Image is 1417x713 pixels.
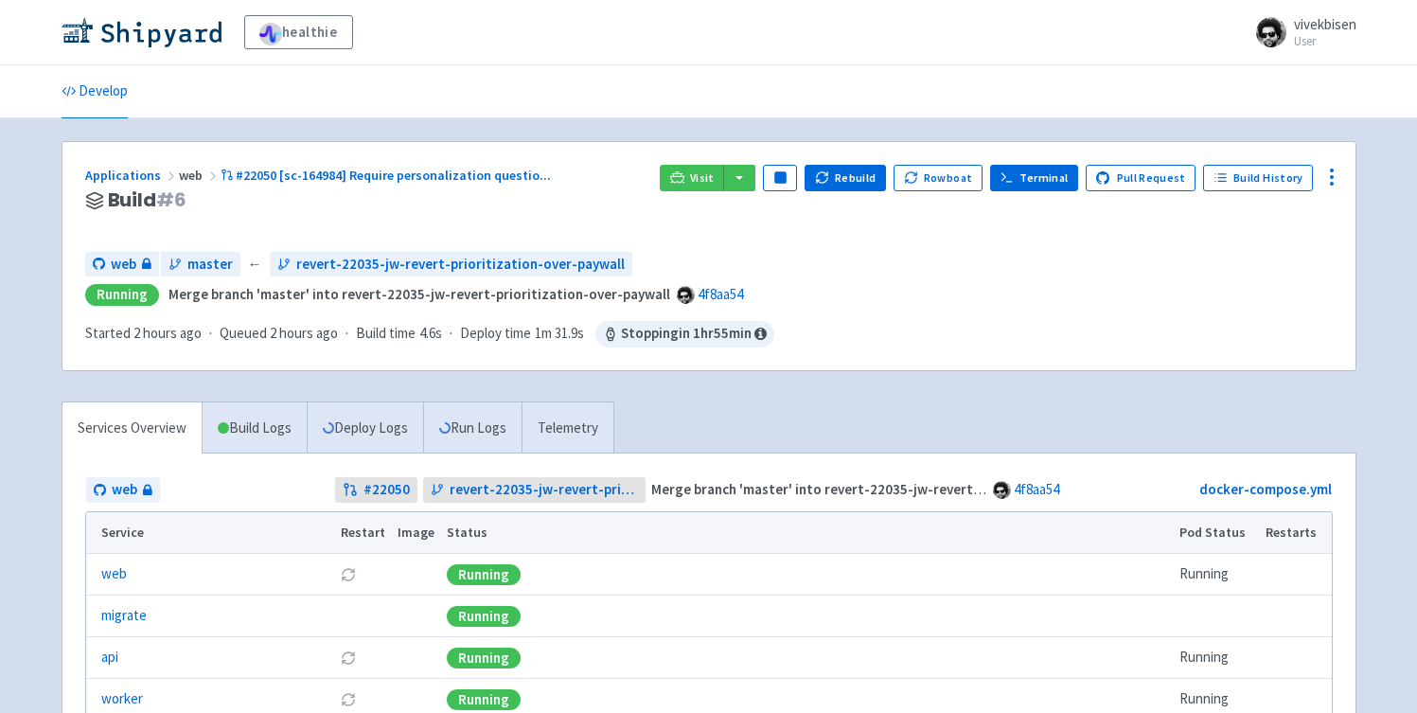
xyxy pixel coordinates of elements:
[341,692,356,707] button: Restart pod
[447,648,521,668] div: Running
[447,606,521,627] div: Running
[187,254,233,276] span: master
[1086,165,1196,191] a: Pull Request
[651,480,1153,498] strong: Merge branch 'master' into revert-22035-jw-revert-prioritization-over-paywall
[1294,35,1356,47] small: User
[1199,480,1332,498] a: docker-compose.yml
[450,479,638,501] span: revert-22035-jw-revert-prioritization-over-paywall
[221,167,555,184] a: #22050 [sc-164984] Require personalization questio...
[763,165,797,191] button: Pause
[236,167,551,184] span: #22050 [sc-164984] Require personalization questio ...
[101,605,147,627] a: migrate
[220,324,338,342] span: Queued
[161,252,240,277] a: master
[62,65,128,118] a: Develop
[85,167,179,184] a: Applications
[244,15,353,49] a: healthie
[86,512,335,554] th: Service
[133,324,202,342] time: 2 hours ago
[447,564,521,585] div: Running
[1014,480,1059,498] a: 4f8aa54
[156,187,186,213] span: # 6
[296,254,625,276] span: revert-22035-jw-revert-prioritization-over-paywall
[179,167,221,184] span: web
[270,252,632,277] a: revert-22035-jw-revert-prioritization-over-paywall
[440,512,1173,554] th: Status
[111,254,136,276] span: web
[85,324,202,342] span: Started
[990,165,1078,191] a: Terminal
[101,647,118,668] a: api
[62,402,202,455] a: Services Overview
[660,165,724,191] a: Visit
[85,284,159,306] div: Running
[341,651,356,666] button: Restart pod
[62,17,221,47] img: Shipyard logo
[112,479,137,501] span: web
[335,477,417,503] a: #22050
[535,323,584,345] span: 1m 31.9s
[447,689,521,710] div: Running
[101,688,143,710] a: worker
[108,189,186,211] span: Build
[363,479,410,501] strong: # 22050
[894,165,983,191] button: Rowboat
[1245,17,1356,47] a: vivekbisen User
[85,252,159,277] a: web
[690,170,715,186] span: Visit
[423,477,646,503] a: revert-22035-jw-revert-prioritization-over-paywall
[86,477,160,503] a: web
[203,402,307,455] a: Build Logs
[391,512,440,554] th: Image
[419,323,442,345] span: 4.6s
[698,285,743,303] a: 4f8aa54
[335,512,392,554] th: Restart
[1173,637,1259,679] td: Running
[85,321,774,348] div: · · ·
[1294,15,1356,33] span: vivekbisen
[168,285,670,303] strong: Merge branch 'master' into revert-22035-jw-revert-prioritization-over-paywall
[423,402,522,455] a: Run Logs
[595,321,774,348] span: Stopping in 1 hr 55 min
[1259,512,1331,554] th: Restarts
[307,402,423,455] a: Deploy Logs
[1173,512,1259,554] th: Pod Status
[101,563,127,585] a: web
[270,324,338,342] time: 2 hours ago
[1203,165,1313,191] a: Build History
[1173,554,1259,596] td: Running
[248,254,262,276] span: ←
[341,567,356,582] button: Restart pod
[460,323,531,345] span: Deploy time
[522,402,613,455] a: Telemetry
[805,165,886,191] button: Rebuild
[356,323,416,345] span: Build time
